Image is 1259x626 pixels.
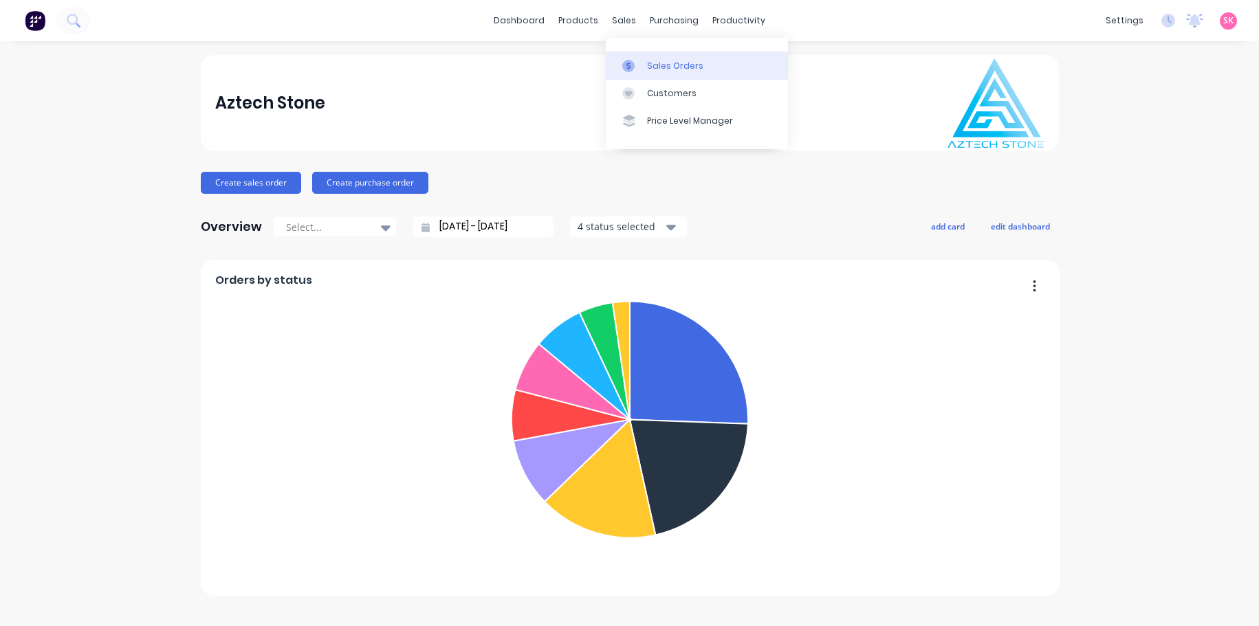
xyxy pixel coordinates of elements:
div: products [551,10,605,31]
img: Aztech Stone [948,58,1044,148]
button: Create sales order [201,172,301,194]
div: purchasing [643,10,705,31]
div: Overview [201,213,262,241]
div: Sales Orders [647,60,703,72]
button: 4 status selected [570,216,687,237]
a: Sales Orders [606,52,788,79]
div: 4 status selected [578,219,664,234]
div: productivity [705,10,772,31]
div: Aztech Stone [215,89,325,117]
img: Factory [25,10,45,31]
button: add card [922,217,974,235]
button: edit dashboard [982,217,1059,235]
button: Create purchase order [312,172,428,194]
div: Price Level Manager [647,115,733,127]
div: Customers [647,87,697,100]
div: settings [1099,10,1150,31]
a: Price Level Manager [606,107,788,135]
span: SK [1223,14,1234,27]
a: dashboard [487,10,551,31]
div: sales [605,10,643,31]
span: Orders by status [215,272,312,289]
a: Customers [606,80,788,107]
